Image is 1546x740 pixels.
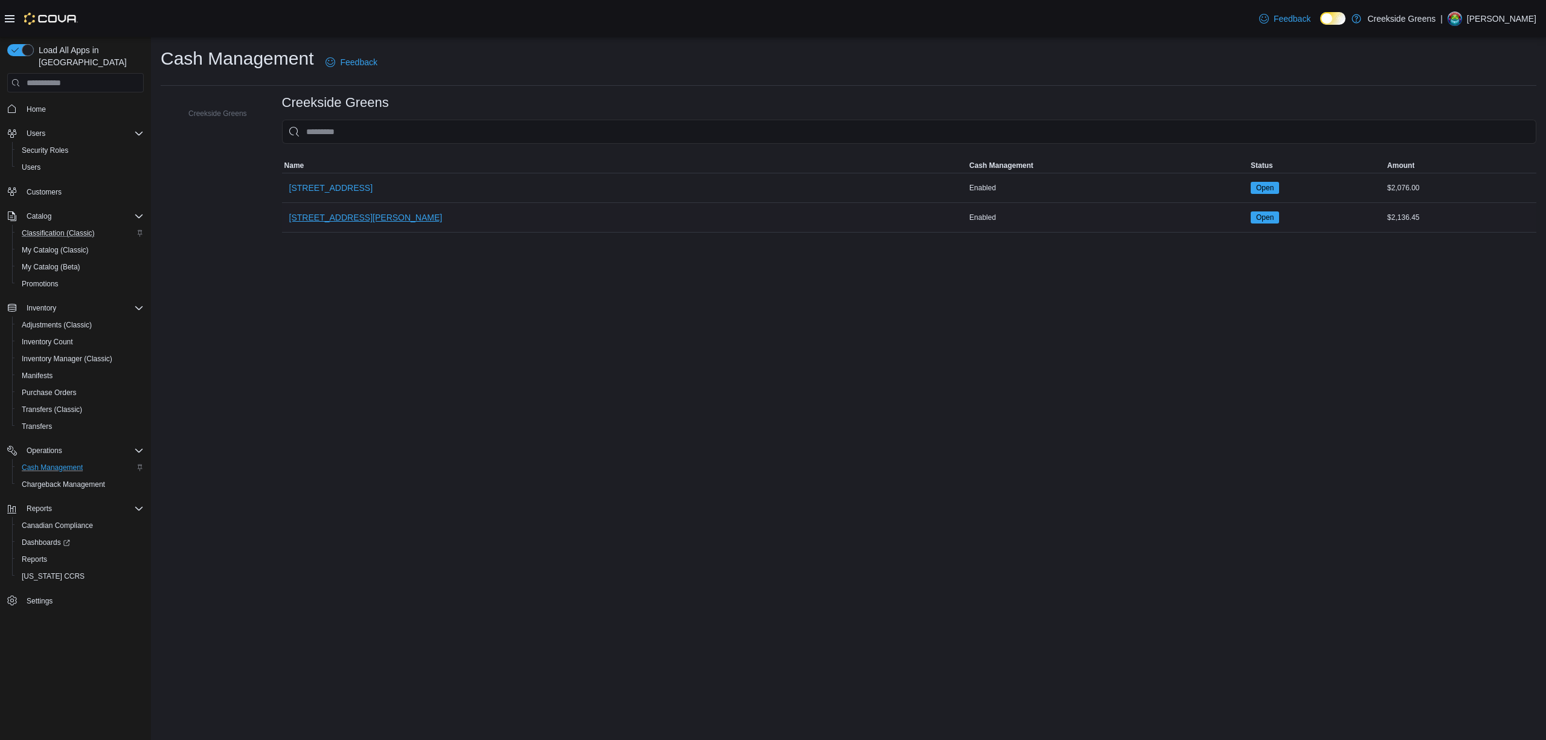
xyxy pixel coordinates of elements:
[2,442,149,459] button: Operations
[1367,11,1435,26] p: Creekside Greens
[17,569,144,584] span: Washington CCRS
[22,245,89,255] span: My Catalog (Classic)
[22,146,68,155] span: Security Roles
[22,463,83,472] span: Cash Management
[12,159,149,176] button: Users
[17,518,98,533] a: Canadian Compliance
[2,125,149,142] button: Users
[1320,12,1346,25] input: Dark Mode
[22,301,61,315] button: Inventory
[27,596,53,606] span: Settings
[22,279,59,289] span: Promotions
[17,460,88,475] a: Cash Management
[22,209,144,224] span: Catalog
[22,101,144,116] span: Home
[12,317,149,333] button: Adjustments (Classic)
[172,106,252,121] button: Creekside Greens
[22,555,47,564] span: Reports
[17,402,144,417] span: Transfers (Classic)
[967,181,1248,195] div: Enabled
[27,303,56,313] span: Inventory
[22,102,51,117] a: Home
[17,243,94,257] a: My Catalog (Classic)
[284,205,447,230] button: [STREET_ADDRESS][PERSON_NAME]
[12,242,149,259] button: My Catalog (Classic)
[17,460,144,475] span: Cash Management
[22,209,56,224] button: Catalog
[22,501,57,516] button: Reports
[12,459,149,476] button: Cash Management
[24,13,78,25] img: Cova
[2,100,149,117] button: Home
[22,388,77,397] span: Purchase Orders
[27,187,62,197] span: Customers
[22,594,57,608] a: Settings
[12,225,149,242] button: Classification (Classic)
[282,120,1536,144] input: This is a search bar. As you type, the results lower in the page will automatically filter.
[22,480,105,489] span: Chargeback Management
[289,182,373,194] span: [STREET_ADDRESS]
[22,337,73,347] span: Inventory Count
[27,446,62,455] span: Operations
[282,95,389,110] h3: Creekside Greens
[12,568,149,585] button: [US_STATE] CCRS
[2,183,149,201] button: Customers
[17,569,89,584] a: [US_STATE] CCRS
[12,551,149,568] button: Reports
[17,335,144,349] span: Inventory Count
[17,143,73,158] a: Security Roles
[1251,182,1279,194] span: Open
[17,419,57,434] a: Transfers
[1251,161,1273,170] span: Status
[12,259,149,275] button: My Catalog (Beta)
[12,517,149,534] button: Canadian Compliance
[12,401,149,418] button: Transfers (Classic)
[17,368,144,383] span: Manifests
[1387,161,1414,170] span: Amount
[17,352,144,366] span: Inventory Manager (Classic)
[17,419,144,434] span: Transfers
[22,354,112,364] span: Inventory Manager (Classic)
[2,300,149,317] button: Inventory
[1385,181,1536,195] div: $2,076.00
[2,208,149,225] button: Catalog
[17,260,144,274] span: My Catalog (Beta)
[967,210,1248,225] div: Enabled
[284,161,304,170] span: Name
[1256,182,1274,193] span: Open
[17,143,144,158] span: Security Roles
[161,47,313,71] h1: Cash Management
[17,535,75,550] a: Dashboards
[22,162,40,172] span: Users
[22,501,144,516] span: Reports
[17,277,144,291] span: Promotions
[17,552,52,567] a: Reports
[22,422,52,431] span: Transfers
[17,260,85,274] a: My Catalog (Beta)
[969,161,1033,170] span: Cash Management
[1385,158,1536,173] button: Amount
[22,262,80,272] span: My Catalog (Beta)
[12,142,149,159] button: Security Roles
[17,518,144,533] span: Canadian Compliance
[1256,212,1274,223] span: Open
[22,443,144,458] span: Operations
[1385,210,1536,225] div: $2,136.45
[12,367,149,384] button: Manifests
[12,476,149,493] button: Chargeback Management
[17,385,144,400] span: Purchase Orders
[17,402,87,417] a: Transfers (Classic)
[17,477,110,492] a: Chargeback Management
[27,105,46,114] span: Home
[17,552,144,567] span: Reports
[1448,11,1462,26] div: Pat McCaffrey
[17,477,144,492] span: Chargeback Management
[22,184,144,199] span: Customers
[27,504,52,513] span: Reports
[22,320,92,330] span: Adjustments (Classic)
[321,50,382,74] a: Feedback
[1254,7,1315,31] a: Feedback
[188,109,247,118] span: Creekside Greens
[17,352,117,366] a: Inventory Manager (Classic)
[27,129,45,138] span: Users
